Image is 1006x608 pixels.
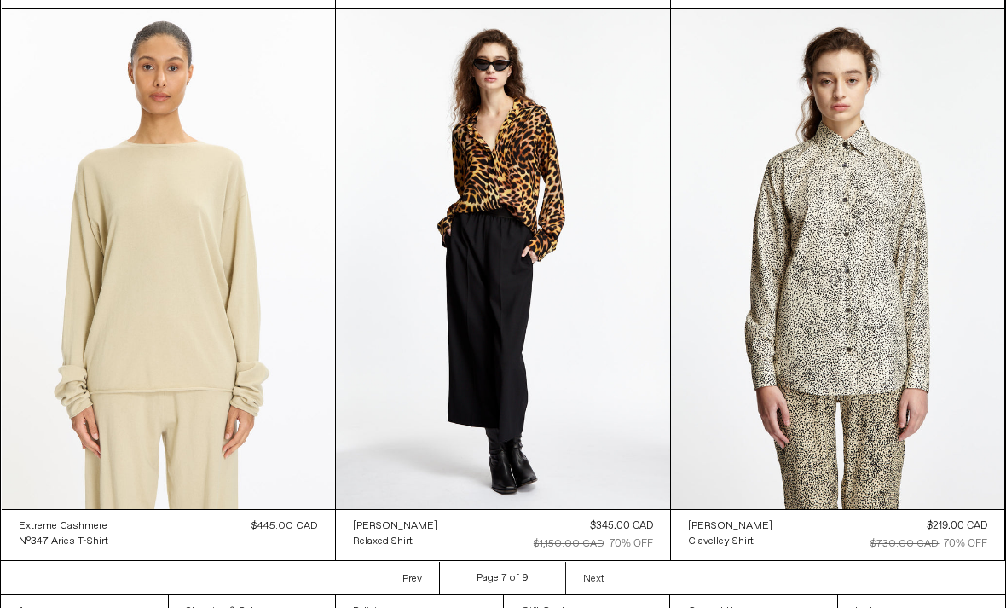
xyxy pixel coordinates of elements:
[688,534,772,549] a: Clavelley Shirt
[19,519,107,534] div: Extreme Cashmere
[353,535,413,549] div: Relaxed Shirt
[671,9,1005,509] img: Dries Van Noten Clavelley Shirt
[385,562,440,595] a: Prev
[19,535,108,549] div: N°347 Aries T-Shirt
[870,536,939,552] div: $730.00 CAD
[336,9,670,510] img: Relaxed Shirt
[688,518,772,534] a: [PERSON_NAME]
[534,536,604,552] div: $1,150.00 CAD
[353,518,437,534] a: [PERSON_NAME]
[2,9,336,509] img: Extreme Cashmere N°347 Aries
[944,536,987,552] div: 70% OFF
[688,535,754,549] div: Clavelley Shirt
[583,572,604,586] span: Next
[927,518,987,534] div: $219.00 CAD
[442,561,563,595] li: Page 7 of 9
[610,536,653,552] div: 70% OFF
[19,518,108,534] a: Extreme Cashmere
[19,534,108,549] a: N°347 Aries T-Shirt
[590,518,653,534] div: $345.00 CAD
[402,572,422,586] span: Prev
[565,562,622,595] a: Next
[251,518,318,534] div: $445.00 CAD
[353,534,437,549] a: Relaxed Shirt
